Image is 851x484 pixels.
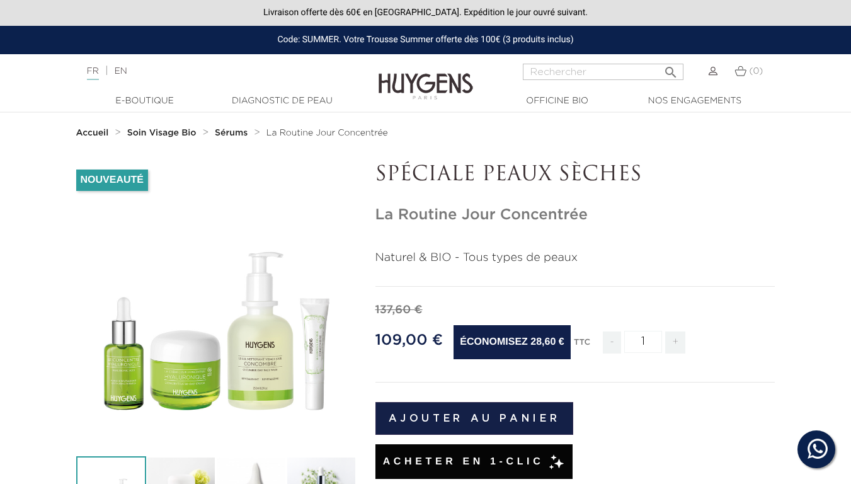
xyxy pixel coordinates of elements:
input: Rechercher [523,64,683,80]
span: + [676,331,696,354]
span: 109,00 € [375,333,443,348]
button:  [660,60,682,77]
button: Ajouter au panier [375,402,574,435]
a: Diagnostic de peau [219,95,345,108]
li: Nouveauté [76,170,152,191]
span: La Routine Jour Concentrée [266,129,388,137]
div: | [81,64,345,79]
input: Quantité [634,331,672,353]
a: EN [114,67,127,76]
img: Huygens [379,53,473,101]
i:  [663,61,678,76]
span: Économisez 28,60 € [454,325,581,359]
span: (0) [749,67,763,76]
a: E-Boutique [82,95,208,108]
a: Soin Visage Bio [127,128,200,138]
a: La Routine Jour Concentrée [266,128,388,138]
strong: Sérums [215,129,248,137]
span: 137,60 € [375,304,423,316]
a: Officine Bio [494,95,620,108]
strong: Soin Visage Bio [127,129,197,137]
h1: La Routine Jour Concentrée [375,206,775,224]
strong: Accueil [76,129,109,137]
a: FR [87,67,99,80]
a: Nos engagements [632,95,758,108]
p: SPÉCIALE PEAUX SÈCHES [375,163,775,187]
a: Accueil [76,128,111,138]
div: TTC [584,329,600,363]
p: Naturel & BIO - Tous types de peaux [375,250,775,267]
a: Sérums [215,128,251,138]
span: - [614,331,631,354]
